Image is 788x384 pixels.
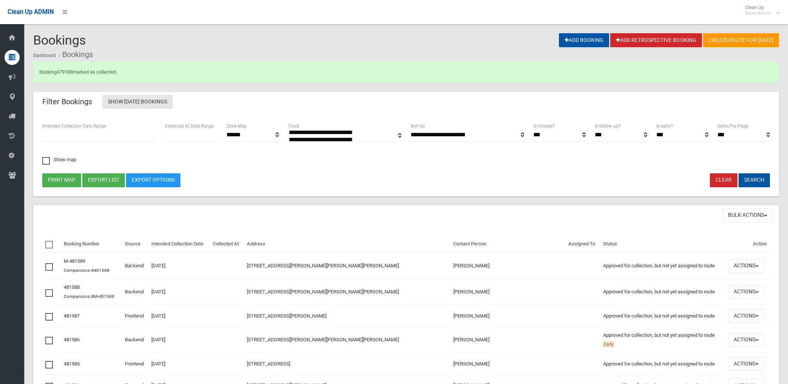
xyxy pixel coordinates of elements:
[42,157,76,162] span: Show map
[82,173,125,187] button: Export list
[728,309,764,323] button: Actions
[600,279,725,305] td: Approved for collection, but not yet assigned to route
[247,313,326,319] a: [STREET_ADDRESS][PERSON_NAME]
[148,253,210,279] td: [DATE]
[741,5,779,16] span: Clean Up
[450,353,565,375] td: [PERSON_NAME]
[450,236,565,253] th: Contact Person
[61,236,122,253] th: Booking Number
[102,95,173,109] a: Show [DATE] Bookings
[122,279,148,305] td: Backend
[600,305,725,327] td: Approved for collection, but not yet assigned to route
[610,33,702,47] a: Add Retrospective Booking
[247,289,399,295] a: [STREET_ADDRESS][PERSON_NAME][PERSON_NAME][PERSON_NAME]
[33,53,56,58] a: Dashboard
[64,337,80,342] a: 481586
[148,279,210,305] td: [DATE]
[64,284,80,290] a: 481588
[745,10,771,16] small: Super Admin
[122,305,148,327] td: Frontend
[247,337,399,342] a: [STREET_ADDRESS][PERSON_NAME][PERSON_NAME][PERSON_NAME]
[728,333,764,347] button: Actions
[210,236,244,253] th: Collected At
[57,69,72,75] a: 479183
[33,62,779,83] div: Booking marked as collected.
[703,33,779,47] a: Create route for [DATE]
[559,33,609,47] a: Add Booking
[450,253,565,279] td: [PERSON_NAME]
[603,341,614,347] span: Early
[122,253,148,279] td: Backend
[148,353,210,375] td: [DATE]
[728,259,764,273] button: Actions
[33,32,86,48] span: Bookings
[244,236,450,253] th: Address
[91,268,109,273] a: #481588
[148,305,210,327] td: [DATE]
[64,268,111,273] small: Companions:
[122,353,148,375] td: Frontend
[122,327,148,353] td: Backend
[739,173,770,187] button: Search
[450,327,565,353] td: [PERSON_NAME]
[450,279,565,305] td: [PERSON_NAME]
[33,94,101,109] header: Filter Bookings
[42,173,81,187] button: Print map
[725,236,770,253] th: Action
[64,361,80,367] a: 481585
[728,285,764,299] button: Actions
[600,236,725,253] th: Status
[450,305,565,327] td: [PERSON_NAME]
[64,258,85,264] a: M-481589
[64,294,115,299] small: Companions:
[600,327,725,353] td: Approved for collection, but not yet assigned to route
[247,263,399,268] a: [STREET_ADDRESS][PERSON_NAME][PERSON_NAME][PERSON_NAME]
[600,353,725,375] td: Approved for collection, but not yet assigned to route
[710,173,737,187] a: Clear
[148,236,210,253] th: Intended Collection Date
[57,48,93,62] li: Bookings
[600,253,725,279] td: Approved for collection, but not yet assigned to route
[148,327,210,353] td: [DATE]
[565,236,600,253] th: Assigned To
[288,122,299,130] label: Truck
[126,173,180,187] a: Export Options
[8,8,54,15] span: Clean Up ADMIN
[64,313,80,319] a: 481587
[122,236,148,253] th: Source
[728,357,764,371] button: Actions
[722,208,773,222] button: Bulk Actions
[91,294,114,299] a: #M-481589
[247,361,290,367] a: [STREET_ADDRESS]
